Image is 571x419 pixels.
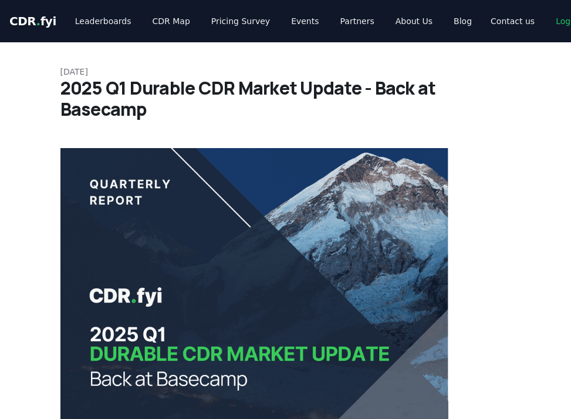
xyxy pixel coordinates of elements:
[60,78,511,120] h1: 2025 Q1 Durable CDR Market Update - Back at Basecamp
[66,11,141,32] a: Leaderboards
[66,11,481,32] nav: Main
[36,14,40,28] span: .
[331,11,384,32] a: Partners
[481,11,544,32] a: Contact us
[386,11,442,32] a: About Us
[9,13,56,29] a: CDR.fyi
[143,11,200,32] a: CDR Map
[444,11,481,32] a: Blog
[282,11,328,32] a: Events
[60,66,511,78] p: [DATE]
[202,11,279,32] a: Pricing Survey
[9,14,56,28] span: CDR fyi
